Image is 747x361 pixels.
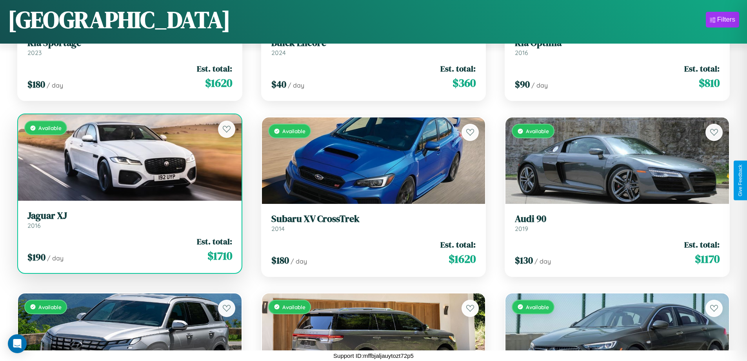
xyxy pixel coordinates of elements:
[515,78,530,91] span: $ 90
[717,16,735,24] div: Filters
[27,210,232,222] h3: Jaguar XJ
[706,12,739,27] button: Filters
[515,213,720,225] h3: Audi 90
[197,236,232,247] span: Est. total:
[8,334,27,353] div: Open Intercom Messenger
[47,81,63,89] span: / day
[271,37,476,57] a: Buick Encore2024
[699,75,720,91] span: $ 810
[684,63,720,74] span: Est. total:
[449,251,476,267] span: $ 1620
[515,254,533,267] span: $ 130
[205,75,232,91] span: $ 1620
[515,37,720,57] a: Kia Optima2016
[27,37,232,57] a: Kia Sportage2023
[27,251,45,264] span: $ 190
[291,257,307,265] span: / day
[197,63,232,74] span: Est. total:
[271,213,476,225] h3: Subaru XV CrossTrek
[515,213,720,233] a: Audi 902019
[288,81,304,89] span: / day
[738,165,743,196] div: Give Feedback
[271,49,286,57] span: 2024
[271,78,286,91] span: $ 40
[531,81,548,89] span: / day
[282,304,305,310] span: Available
[8,4,231,36] h1: [GEOGRAPHIC_DATA]
[333,350,414,361] p: Support ID: mffbjaljauytozt72p5
[27,78,45,91] span: $ 180
[695,251,720,267] span: $ 1170
[526,304,549,310] span: Available
[47,254,64,262] span: / day
[207,248,232,264] span: $ 1710
[684,239,720,250] span: Est. total:
[271,254,289,267] span: $ 180
[271,225,285,233] span: 2014
[440,239,476,250] span: Est. total:
[526,128,549,134] span: Available
[38,304,62,310] span: Available
[453,75,476,91] span: $ 360
[534,257,551,265] span: / day
[271,213,476,233] a: Subaru XV CrossTrek2014
[515,225,528,233] span: 2019
[515,49,528,57] span: 2016
[27,222,41,229] span: 2016
[38,125,62,131] span: Available
[440,63,476,74] span: Est. total:
[282,128,305,134] span: Available
[27,210,232,229] a: Jaguar XJ2016
[27,49,42,57] span: 2023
